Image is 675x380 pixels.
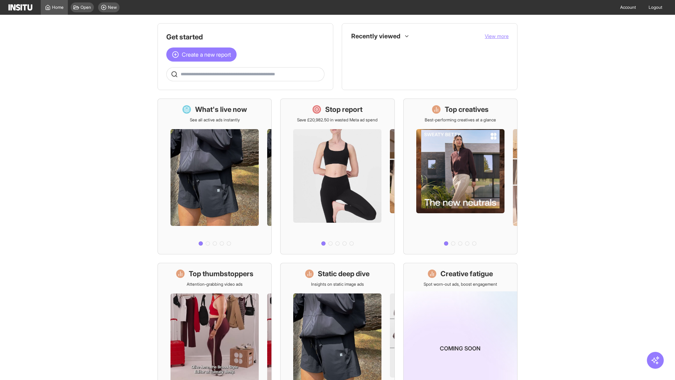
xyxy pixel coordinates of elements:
[318,269,369,279] h1: Static deep dive
[403,99,517,254] a: Top creativesBest-performing creatives at a glance
[190,117,240,123] p: See all active ads instantly
[485,33,509,40] button: View more
[157,99,272,254] a: What's live nowSee all active ads instantly
[485,33,509,39] span: View more
[353,46,362,55] div: Insights
[353,62,362,70] div: Insights
[325,104,362,114] h1: Stop report
[81,5,91,10] span: Open
[182,50,231,59] span: Create a new report
[311,281,364,287] p: Insights on static image ads
[366,47,386,53] span: TikTok Ads
[108,5,117,10] span: New
[280,99,394,254] a: Stop reportSave £20,982.50 in wasted Meta ad spend
[187,281,243,287] p: Attention-grabbing video ads
[425,117,496,123] p: Best-performing creatives at a glance
[195,104,247,114] h1: What's live now
[8,4,32,11] img: Logo
[297,117,378,123] p: Save £20,982.50 in wasted Meta ad spend
[52,5,64,10] span: Home
[166,32,324,42] h1: Get started
[366,47,503,53] span: TikTok Ads
[166,47,237,62] button: Create a new report
[366,63,388,69] span: Placements
[366,63,503,69] span: Placements
[445,104,489,114] h1: Top creatives
[189,269,253,279] h1: Top thumbstoppers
